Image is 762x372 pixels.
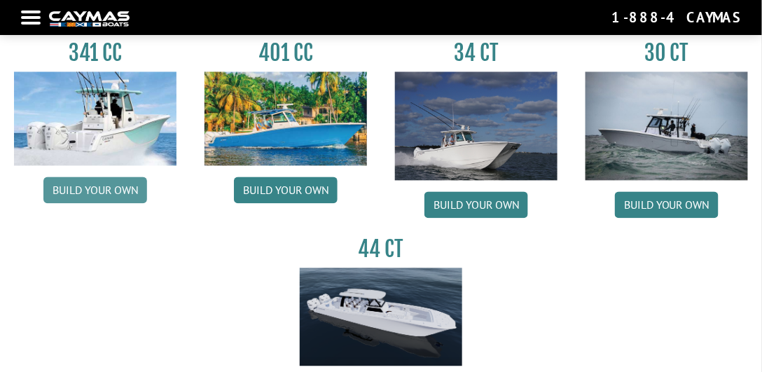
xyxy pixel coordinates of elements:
img: Caymas_34_CT_pic_1.jpg [395,72,557,181]
a: Build your own [234,177,338,204]
div: 1-888-4CAYMAS [611,8,741,27]
h3: 44 CT [300,237,462,263]
a: Build your own [43,177,147,204]
h3: 341 CC [14,41,176,67]
img: 401CC_thumb.pg.jpg [205,72,367,166]
h3: 34 CT [395,41,557,67]
img: 341CC-thumbjpg.jpg [14,72,176,166]
a: Build your own [424,192,528,219]
img: 30_CT_photo_shoot_for_caymas_connect.jpg [586,72,748,181]
h3: 30 CT [586,41,748,67]
img: white-logo-c9c8dbefe5ff5ceceb0f0178aa75bf4bb51f6bca0971e226c86eb53dfe498488.png [49,11,130,26]
a: Build your own [615,192,719,219]
img: 44ct_background.png [300,268,462,367]
h3: 401 CC [205,41,367,67]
